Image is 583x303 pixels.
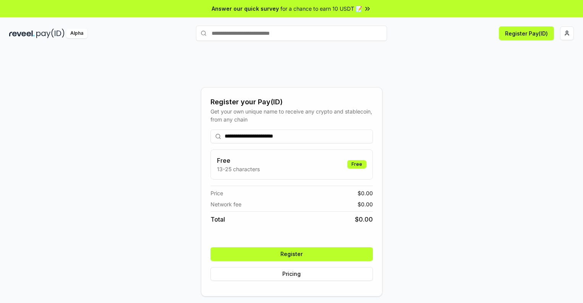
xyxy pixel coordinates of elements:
[499,26,554,40] button: Register Pay(ID)
[66,29,87,38] div: Alpha
[211,107,373,123] div: Get your own unique name to receive any crypto and stablecoin, from any chain
[36,29,65,38] img: pay_id
[211,200,241,208] span: Network fee
[212,5,279,13] span: Answer our quick survey
[211,97,373,107] div: Register your Pay(ID)
[358,200,373,208] span: $ 0.00
[211,247,373,261] button: Register
[9,29,35,38] img: reveel_dark
[358,189,373,197] span: $ 0.00
[211,267,373,281] button: Pricing
[355,215,373,224] span: $ 0.00
[280,5,362,13] span: for a chance to earn 10 USDT 📝
[211,215,225,224] span: Total
[211,189,223,197] span: Price
[217,165,260,173] p: 13-25 characters
[347,160,366,169] div: Free
[217,156,260,165] h3: Free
